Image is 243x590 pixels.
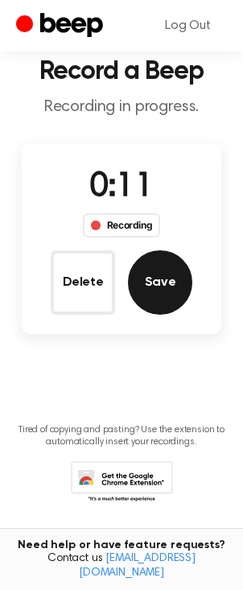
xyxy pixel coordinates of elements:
[89,171,154,204] span: 0:11
[16,10,107,42] a: Beep
[13,424,230,448] p: Tired of copying and pasting? Use the extension to automatically insert your recordings.
[51,250,115,315] button: Delete Audio Record
[10,552,233,580] span: Contact us
[13,97,230,118] p: Recording in progress.
[13,59,230,85] h1: Record a Beep
[149,6,227,45] a: Log Out
[83,213,161,237] div: Recording
[128,250,192,315] button: Save Audio Record
[79,553,196,579] a: [EMAIL_ADDRESS][DOMAIN_NAME]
